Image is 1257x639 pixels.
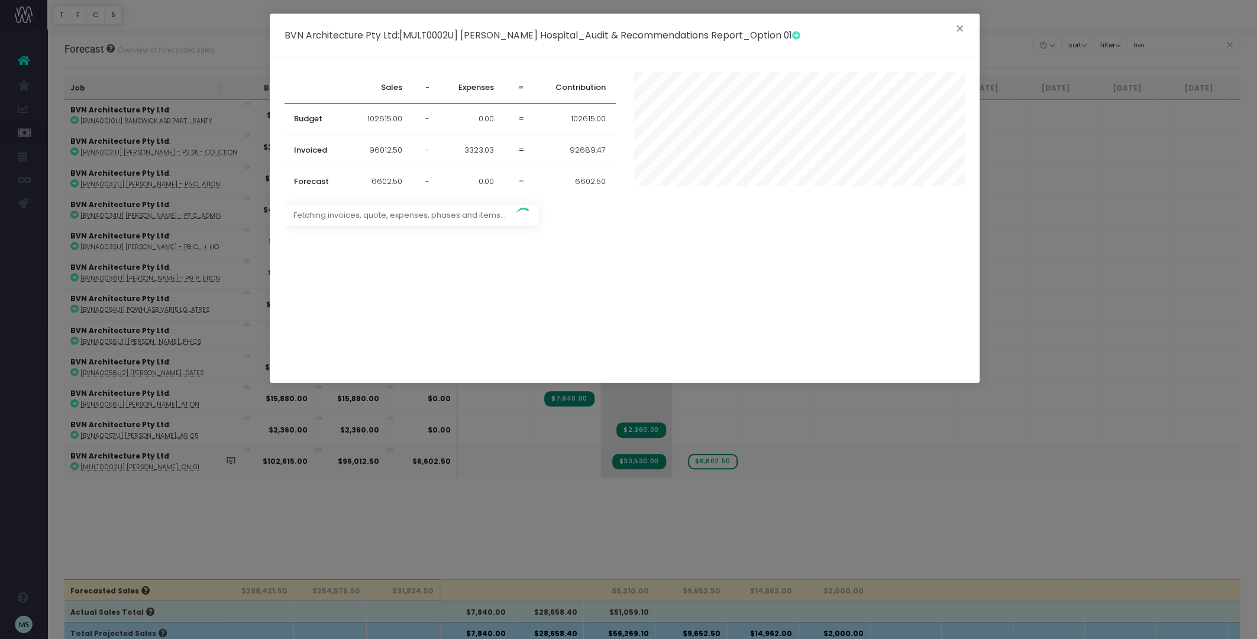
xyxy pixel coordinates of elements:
td: 3323.03 [439,135,503,166]
span: Fetching invoices, quote, expenses, phases and items... [285,205,515,226]
td: 102615.00 [348,104,412,135]
td: 6602.50 [534,166,615,198]
td: = [503,135,534,166]
td: 6602.50 [348,166,412,198]
span: BVN Architecture Pty Ltd [285,28,398,42]
th: Contribution [534,72,615,104]
button: Close [948,21,972,40]
th: Expenses [439,72,503,104]
td: 102615.00 [534,104,615,135]
td: = [503,104,534,135]
th: = [503,72,534,104]
td: 92689.47 [534,135,615,166]
h5: : [285,28,800,42]
th: Forecast [285,166,348,198]
td: = [503,166,534,198]
th: - [412,72,439,104]
span: [MULT0002U] [PERSON_NAME] Hospital_Audit & Recommendations Report_Option 01 [399,28,800,42]
td: - [412,104,439,135]
td: 96012.50 [348,135,412,166]
th: Budget [285,104,348,135]
td: - [412,166,439,198]
td: 0.00 [439,104,503,135]
th: Sales [348,72,412,104]
td: - [412,135,439,166]
th: Invoiced [285,135,348,166]
td: 0.00 [439,166,503,198]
